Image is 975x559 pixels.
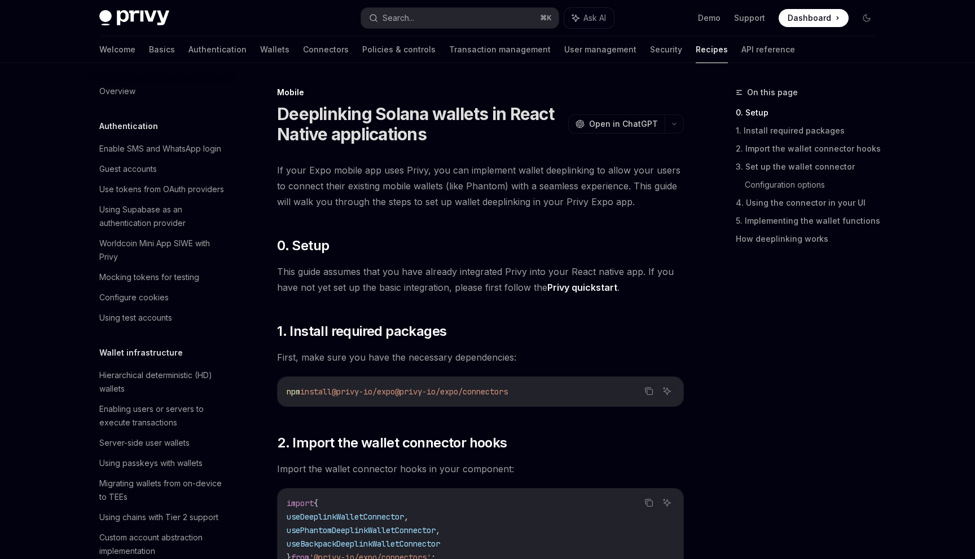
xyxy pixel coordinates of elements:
button: Open in ChatGPT [568,114,665,134]
a: Dashboard [779,9,849,27]
span: install [300,387,332,397]
a: 4. Using the connector in your UI [736,194,885,212]
a: 1. Install required packages [736,122,885,140]
a: Hierarchical deterministic (HD) wallets [90,365,235,399]
div: Hierarchical deterministic (HD) wallets [99,369,228,396]
a: Demo [698,12,721,24]
a: 5. Implementing the wallet functions [736,212,885,230]
div: Server-side user wallets [99,436,190,450]
button: Search...⌘K [361,8,559,28]
span: Dashboard [788,12,831,24]
a: Configure cookies [90,287,235,308]
button: Ask AI [660,384,674,398]
button: Ask AI [564,8,614,28]
div: Guest accounts [99,162,157,176]
span: @privy-io/expo/connectors [395,387,508,397]
span: import [287,498,314,508]
button: Toggle dark mode [858,9,876,27]
span: Open in ChatGPT [589,118,658,130]
div: Migrating wallets from on-device to TEEs [99,477,228,504]
a: Privy quickstart [547,282,617,294]
div: Overview [99,85,135,98]
div: Enabling users or servers to execute transactions [99,402,228,429]
div: Using chains with Tier 2 support [99,511,218,524]
h1: Deeplinking Solana wallets in React Native applications [277,104,564,144]
span: npm [287,387,300,397]
a: Policies & controls [362,36,436,63]
a: Wallets [260,36,289,63]
a: Overview [90,81,235,101]
a: Recipes [696,36,728,63]
span: , [404,512,409,522]
a: Mocking tokens for testing [90,267,235,287]
a: Basics [149,36,175,63]
a: How deeplinking works [736,230,885,248]
a: Worldcoin Mini App SIWE with Privy [90,233,235,267]
span: useBackpackDeeplinkWalletConnector [287,539,440,549]
span: 2. Import the wallet connector hooks [277,434,507,452]
div: Enable SMS and WhatsApp login [99,142,221,156]
a: Enabling users or servers to execute transactions [90,399,235,433]
button: Ask AI [660,495,674,510]
a: Use tokens from OAuth providers [90,179,235,199]
button: Copy the contents from the code block [642,384,656,398]
a: API reference [741,36,795,63]
a: Welcome [99,36,135,63]
span: @privy-io/expo [332,387,395,397]
div: Using Supabase as an authentication provider [99,203,228,230]
div: Configure cookies [99,291,169,304]
a: Enable SMS and WhatsApp login [90,139,235,159]
span: , [436,525,440,535]
a: Server-side user wallets [90,433,235,453]
img: dark logo [99,10,169,26]
h5: Wallet infrastructure [99,346,183,360]
div: Using test accounts [99,311,172,325]
a: Authentication [188,36,247,63]
a: Using passkeys with wallets [90,453,235,473]
div: Using passkeys with wallets [99,456,203,470]
button: Copy the contents from the code block [642,495,656,510]
a: User management [564,36,636,63]
span: Ask AI [583,12,606,24]
a: 0. Setup [736,104,885,122]
a: Configuration options [745,176,885,194]
span: This guide assumes that you have already integrated Privy into your React native app. If you have... [277,264,684,295]
span: useDeeplinkWalletConnector [287,512,404,522]
span: 0. Setup [277,237,329,255]
span: If your Expo mobile app uses Privy, you can implement wallet deeplinking to allow your users to c... [277,162,684,210]
div: Custom account abstraction implementation [99,531,228,558]
span: Import the wallet connector hooks in your component: [277,461,684,477]
div: Mocking tokens for testing [99,270,199,284]
a: Guest accounts [90,159,235,179]
a: Transaction management [449,36,551,63]
span: First, make sure you have the necessary dependencies: [277,349,684,365]
span: { [314,498,318,508]
a: Migrating wallets from on-device to TEEs [90,473,235,507]
a: Using Supabase as an authentication provider [90,199,235,233]
div: Use tokens from OAuth providers [99,183,224,196]
span: ⌘ K [540,14,552,23]
div: Search... [383,11,414,25]
a: 2. Import the wallet connector hooks [736,140,885,158]
a: Using chains with Tier 2 support [90,507,235,527]
div: Mobile [277,87,684,98]
a: Security [650,36,682,63]
a: Support [734,12,765,24]
span: On this page [747,86,798,99]
a: Connectors [303,36,349,63]
h5: Authentication [99,119,158,133]
span: 1. Install required packages [277,322,446,340]
a: 3. Set up the wallet connector [736,158,885,176]
a: Using test accounts [90,308,235,328]
div: Worldcoin Mini App SIWE with Privy [99,237,228,264]
span: usePhantomDeeplinkWalletConnector [287,525,436,535]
